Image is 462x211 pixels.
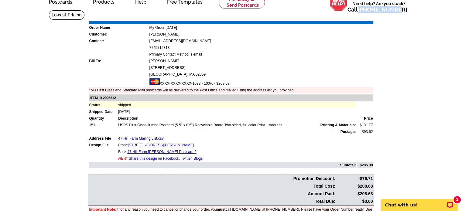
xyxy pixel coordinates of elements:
td: Status [89,102,118,108]
a: 47 Hill Farm Mailing List.csv [118,136,163,141]
td: [PERSON_NAME] [149,31,373,37]
a: [STREET_ADDRESS][PERSON_NAME] [128,143,194,147]
td: Total Due: [89,198,336,205]
td: Back: [118,149,356,155]
td: 7745712813 [149,45,373,51]
td: **All First Class and Standard Mail postcards will be delivered to the Post Office and mailed usi... [89,87,373,93]
td: Order Name [89,25,149,31]
td: Address File [89,135,118,141]
td: Description [118,115,356,121]
td: Bill To: [89,58,149,64]
span: Need help? Are you stuck? [347,1,410,13]
td: Contact: [89,38,149,44]
td: $208.68 [336,183,373,190]
span: Printing & Materials: [320,122,356,128]
td: Primary Contact Method is email [149,51,373,57]
span: Call [347,6,407,13]
td: [STREET_ADDRESS] [149,65,373,71]
td: Promotion Discount: [89,175,336,182]
td: My Order [DATE] [149,25,373,31]
td: [GEOGRAPHIC_DATA], MA 02359 [149,71,373,77]
td: $0.00 [336,198,373,205]
td: $191.77 [357,122,373,128]
td: ITEM ID 2995612 [89,94,373,101]
td: Design File [89,142,118,148]
td: shipped [118,102,356,108]
td: $285.39 [357,162,373,168]
td: Front: [118,142,356,148]
td: [PERSON_NAME] [149,58,373,64]
td: Quantity [89,115,118,121]
td: Price [357,115,373,121]
td: Customer: [89,31,149,37]
a: Share this design on Facebook, Twitter, Blogs [129,156,203,161]
td: $208.68 [336,190,373,197]
a: 47 Hill Farm [PERSON_NAME] Postcard 2 [127,150,196,154]
img: mast.gif [149,78,160,85]
a: [PHONE_NUMBER] [358,6,407,13]
td: Shipped Date [89,109,118,115]
td: Total Cost: [89,183,336,190]
td: -$76.71 [336,175,373,182]
td: USPS First Class Jumbo Postcard (5.5" x 8.5") Recyclable Board Two sided, full color Print + Address [118,122,356,128]
iframe: LiveChat chat widget [377,192,462,211]
td: Subtotal: [89,162,356,168]
td: Amount Paid: [89,190,336,197]
td: $93.62 [357,129,373,135]
strong: Postage: [341,130,356,134]
td: [DATE] [118,109,356,115]
td: XXXX-XXXX-XXXX-1093 - 100% - $208.68 [149,78,373,87]
td: [EMAIL_ADDRESS][DOMAIN_NAME] [149,38,373,44]
span: NEW: [118,156,128,161]
td: 151 [89,122,118,128]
